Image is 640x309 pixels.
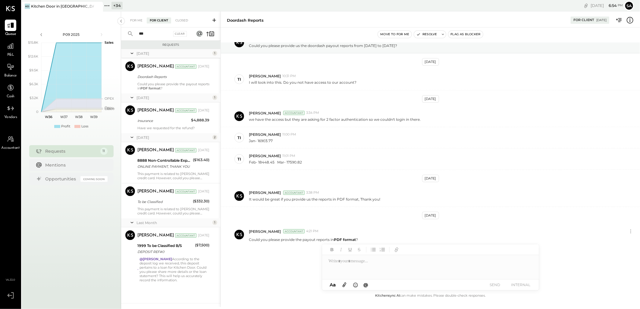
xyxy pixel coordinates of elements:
[422,175,439,182] div: [DATE]
[173,31,187,37] div: Clear
[105,105,115,110] text: Occu...
[31,4,94,9] div: Kitchen Door in [GEOGRAPHIC_DATA]
[591,3,623,8] div: [DATE]
[7,94,14,99] span: Cash
[237,76,241,82] div: ti
[81,124,88,129] div: Loss
[45,162,105,168] div: Mentions
[0,61,21,79] a: Balance
[45,148,97,154] div: Requests
[136,220,211,225] div: Last Month
[249,153,281,158] span: [PERSON_NAME]
[137,108,174,114] div: [PERSON_NAME]
[333,282,336,288] span: a
[362,281,370,289] button: @
[212,95,217,100] div: 1
[198,64,209,69] div: [DATE]
[249,138,273,143] p: Jan- 16903.77
[195,242,209,248] div: ($7,500)
[363,282,368,288] span: @
[249,43,397,48] p: Could you please provide us the doordash payout reports from [DATE] to [DATE]?
[422,212,439,219] div: [DATE]
[198,108,209,113] div: [DATE]
[355,246,363,254] button: Strikethrough
[337,246,345,254] button: Italic
[140,86,161,90] strong: PDF format
[198,233,209,238] div: [DATE]
[25,4,30,9] div: KD
[28,54,38,58] text: $12.6K
[175,108,196,113] div: Accountant
[105,107,114,111] text: Labor
[90,115,98,119] text: W39
[393,246,400,254] button: Add URL
[136,95,211,100] div: [DATE]
[29,82,38,86] text: $6.3K
[328,246,336,254] button: Bold
[249,237,358,242] p: Could you please provide the payout reports in ?
[175,148,196,152] div: Accountant
[378,31,412,38] button: Move to for me
[36,110,38,114] text: 0
[140,257,172,261] strong: @[PERSON_NAME]
[4,115,17,120] span: Vendors
[175,189,196,194] div: Accountant
[137,64,174,70] div: [PERSON_NAME]
[328,282,338,288] button: Aa
[127,17,146,23] div: For Me
[237,156,241,162] div: ti
[306,111,319,115] span: 3:34 PM
[137,158,191,164] div: 8888 Non-Controllable Expenses:Other Income and Expenses:To be Classified
[283,191,305,195] div: Accountant
[448,31,483,38] button: Flag as Blocker
[212,220,217,225] div: 1
[212,51,217,56] div: 1
[249,229,281,234] span: [PERSON_NAME]
[0,20,21,37] a: Queue
[596,18,607,22] div: [DATE]
[509,281,533,289] button: INTERNAL
[282,132,296,137] span: 11:00 PM
[249,80,356,85] p: I will look into this. Do you not have access to our account?
[105,40,114,45] text: Sales
[136,135,211,140] div: [DATE]
[282,154,295,158] span: 11:01 PM
[346,246,354,254] button: Underline
[136,51,211,56] div: [DATE]
[249,73,281,79] span: [PERSON_NAME]
[0,40,21,58] a: P&L
[0,82,21,99] a: Cash
[137,74,208,80] div: Doordash Reports
[175,233,196,238] div: Accountant
[137,233,174,239] div: [PERSON_NAME]
[249,117,421,122] p: we have the access but they are asking for 2 factor authentication so we couldn't login in there.
[75,115,83,119] text: W38
[137,189,174,195] div: [PERSON_NAME]
[193,157,209,163] div: ($163.40)
[414,31,439,38] button: Resolve
[124,43,218,47] div: Requests
[0,103,21,120] a: Vendors
[7,52,14,58] span: P&L
[306,190,319,195] span: 3:38 PM
[334,237,356,242] strong: PDF format
[422,58,439,66] div: [DATE]
[175,64,196,69] div: Accountant
[137,199,191,205] div: To be Classified
[212,135,217,140] div: 2
[80,176,108,182] div: Coming Soon
[198,189,209,194] div: [DATE]
[60,115,67,119] text: W37
[172,17,191,23] div: Closed
[137,207,209,215] div: This payment is related to [PERSON_NAME] credit card. However, could you please clarify which ban...
[282,74,296,79] span: 10:31 PM
[46,32,97,37] div: P09 2025
[45,115,52,119] text: W36
[45,176,77,182] div: Opportunities
[249,190,281,195] span: [PERSON_NAME]
[483,281,507,289] button: SEND
[147,17,171,23] div: For Client
[283,229,305,233] div: Accountant
[4,73,17,79] span: Balance
[137,164,191,170] div: ONLINE PAYMENT, THANK YOU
